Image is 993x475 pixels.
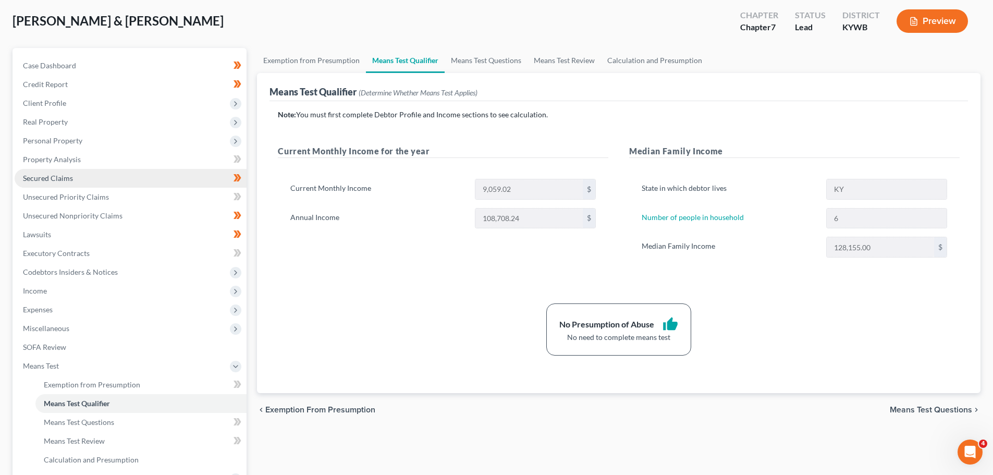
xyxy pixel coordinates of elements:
[285,208,469,229] label: Annual Income
[636,237,820,258] label: Median Family Income
[559,319,654,331] div: No Presumption of Abuse
[15,188,247,206] a: Unsecured Priority Claims
[445,48,528,73] a: Means Test Questions
[795,9,826,21] div: Status
[257,406,375,414] button: chevron_left Exemption from Presumption
[23,174,73,182] span: Secured Claims
[890,406,972,414] span: Means Test Questions
[35,432,247,450] a: Means Test Review
[979,440,987,448] span: 4
[15,244,247,263] a: Executory Contracts
[972,406,980,414] i: chevron_right
[663,316,678,332] i: thumb_up
[771,22,776,32] span: 7
[15,75,247,94] a: Credit Report
[827,179,947,199] input: State
[15,338,247,357] a: SOFA Review
[23,230,51,239] span: Lawsuits
[44,380,140,389] span: Exemption from Presumption
[795,21,826,33] div: Lead
[958,440,983,465] iframe: Intercom live chat
[23,249,90,258] span: Executory Contracts
[44,418,114,427] span: Means Test Questions
[359,88,477,97] span: (Determine Whether Means Test Applies)
[23,80,68,89] span: Credit Report
[257,406,265,414] i: chevron_left
[23,361,59,370] span: Means Test
[35,375,247,394] a: Exemption from Presumption
[629,145,960,158] h5: Median Family Income
[23,305,53,314] span: Expenses
[23,324,69,333] span: Miscellaneous
[636,179,820,200] label: State in which debtor lives
[285,179,469,200] label: Current Monthly Income
[475,209,583,228] input: 0.00
[827,209,947,228] input: --
[44,455,139,464] span: Calculation and Presumption
[23,155,81,164] span: Property Analysis
[740,9,778,21] div: Chapter
[583,179,595,199] div: $
[35,413,247,432] a: Means Test Questions
[23,211,122,220] span: Unsecured Nonpriority Claims
[897,9,968,33] button: Preview
[583,209,595,228] div: $
[265,406,375,414] span: Exemption from Presumption
[15,206,247,225] a: Unsecured Nonpriority Claims
[15,225,247,244] a: Lawsuits
[642,213,744,222] a: Number of people in household
[269,86,477,98] div: Means Test Qualifier
[23,286,47,295] span: Income
[257,48,366,73] a: Exemption from Presumption
[23,117,68,126] span: Real Property
[35,394,247,413] a: Means Test Qualifier
[23,136,82,145] span: Personal Property
[278,145,608,158] h5: Current Monthly Income for the year
[934,237,947,257] div: $
[23,99,66,107] span: Client Profile
[23,61,76,70] span: Case Dashboard
[44,436,105,445] span: Means Test Review
[740,21,778,33] div: Chapter
[890,406,980,414] button: Means Test Questions chevron_right
[23,343,66,351] span: SOFA Review
[23,267,118,276] span: Codebtors Insiders & Notices
[366,48,445,73] a: Means Test Qualifier
[842,9,880,21] div: District
[601,48,708,73] a: Calculation and Presumption
[35,450,247,469] a: Calculation and Presumption
[475,179,583,199] input: 0.00
[559,332,678,343] div: No need to complete means test
[827,237,934,257] input: 0.00
[23,192,109,201] span: Unsecured Priority Claims
[13,13,224,28] span: [PERSON_NAME] & [PERSON_NAME]
[15,150,247,169] a: Property Analysis
[15,56,247,75] a: Case Dashboard
[15,169,247,188] a: Secured Claims
[278,109,960,120] p: You must first complete Debtor Profile and Income sections to see calculation.
[842,21,880,33] div: KYWB
[278,110,296,119] strong: Note:
[44,399,110,408] span: Means Test Qualifier
[528,48,601,73] a: Means Test Review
